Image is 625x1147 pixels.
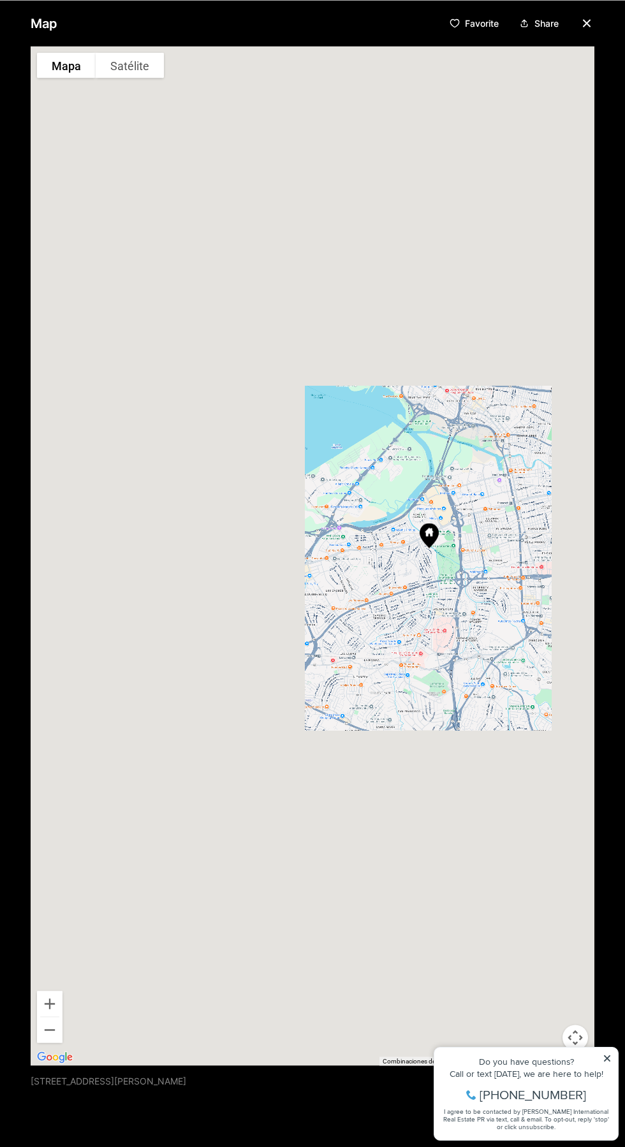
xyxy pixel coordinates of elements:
[52,60,159,73] span: [PHONE_NUMBER]
[96,52,164,78] button: Mostrar imágenes satelitales
[445,13,504,33] button: Favorite
[460,1057,547,1064] span: Datos del mapa ©2025 Google
[31,10,57,36] p: Map
[31,1076,186,1086] p: [STREET_ADDRESS][PERSON_NAME]
[465,18,499,28] p: Favorite
[514,13,564,33] button: Share
[13,41,184,50] div: Call or text [DATE], we are here to help!
[555,1057,591,1064] a: Condiciones (se abre en una nueva pestaña)
[34,1049,76,1065] a: Abrir esta área en Google Maps (se abre en una ventana nueva)
[383,1056,453,1065] button: Combinaciones de teclas
[16,78,182,103] span: I agree to be contacted by [PERSON_NAME] International Real Estate PR via text, call & email. To ...
[562,1025,588,1050] button: Controles de visualización del mapa
[13,29,184,38] div: Do you have questions?
[534,18,559,28] p: Share
[37,1017,62,1042] button: Alejar
[37,52,96,78] button: Mostrar mapa de calles
[37,991,62,1016] button: Acercar
[34,1049,76,1065] img: Google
